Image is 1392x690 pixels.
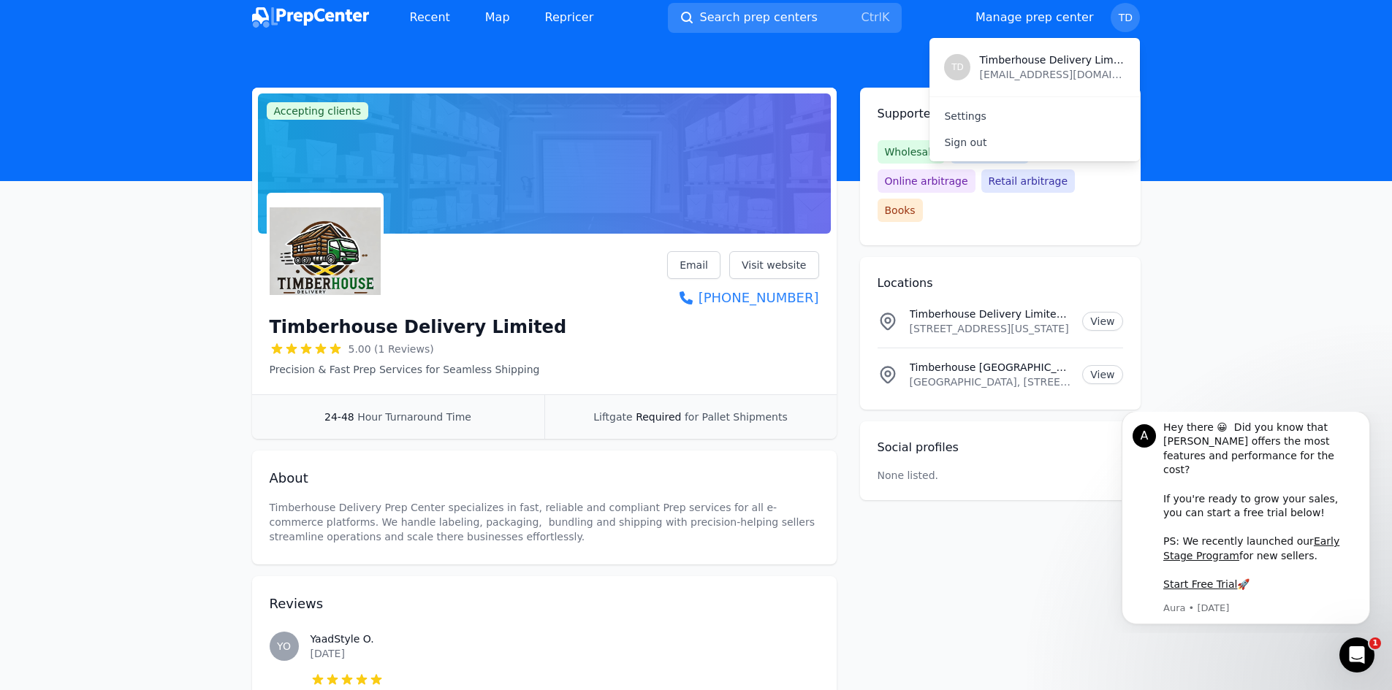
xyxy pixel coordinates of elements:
[473,3,522,32] a: Map
[270,594,772,614] h2: Reviews
[252,7,369,28] img: PrepCenter
[878,199,923,222] span: Books
[878,468,939,483] p: None listed.
[270,362,567,377] p: Precision & Fast Prep Services for Seamless Shipping
[929,38,1140,161] div: TD
[277,641,291,651] span: YO
[33,12,56,36] div: Profile image for Aura
[878,275,1123,292] h2: Locations
[1082,312,1122,331] a: View
[668,3,902,33] button: Search prep centersCtrlK
[910,307,1071,321] p: Timberhouse Delivery Limited Location
[910,360,1071,375] p: Timberhouse [GEOGRAPHIC_DATA]
[667,251,720,279] a: Email
[636,411,681,423] span: Required
[270,196,381,307] img: Timberhouse Delivery Limited
[667,288,818,308] a: [PHONE_NUMBER]
[270,468,819,488] h2: About
[533,3,606,32] a: Repricer
[324,411,354,423] span: 24-48
[1100,412,1392,633] iframe: Intercom notifications message
[1339,637,1374,672] iframe: Intercom live chat
[878,140,945,164] span: Wholesale
[729,251,819,279] a: Visit website
[910,375,1071,389] p: [GEOGRAPHIC_DATA], [STREET_ADDRESS], 1876, JM
[64,9,259,188] div: Message content
[1119,12,1133,23] span: TD
[929,103,1140,129] a: Settings
[311,632,819,646] h3: YaadStyle O.
[593,411,632,423] span: Liftgate
[349,342,434,356] span: 5.00 (1 Reviews)
[981,169,1075,193] span: Retail arbitrage
[878,439,1123,456] h2: Social profiles
[64,190,259,203] p: Message from Aura, sent 18w ago
[979,67,1125,82] span: [EMAIL_ADDRESS][DOMAIN_NAME]
[700,9,818,26] span: Search prep centers
[882,10,890,24] kbd: K
[357,411,471,423] span: Hour Turnaround Time
[862,10,882,24] kbd: Ctrl
[64,9,259,180] div: Hey there 😀 Did you know that [PERSON_NAME] offers the most features and performance for the cost...
[270,315,567,339] h1: Timberhouse Delivery Limited
[951,61,964,73] p: TD
[878,105,1123,123] h2: Supported businesses
[979,53,1125,67] span: Timberhouse Delivery Limited
[64,166,137,178] a: Start Free Trial
[685,411,788,423] span: for Pallet Shipments
[878,169,975,193] span: Online arbitrage
[910,321,1071,336] p: [STREET_ADDRESS][US_STATE]
[137,166,150,178] b: 🚀
[1082,365,1122,384] a: View
[270,500,819,544] p: Timberhouse Delivery Prep Center specializes in fast, reliable and compliant Prep services for al...
[267,102,369,120] span: Accepting clients
[975,9,1094,26] a: Manage prep center
[311,648,345,659] time: [DATE]
[1111,3,1140,32] button: TD
[1369,637,1381,649] span: 1
[398,3,462,32] a: Recent
[944,135,1125,150] p: Sign out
